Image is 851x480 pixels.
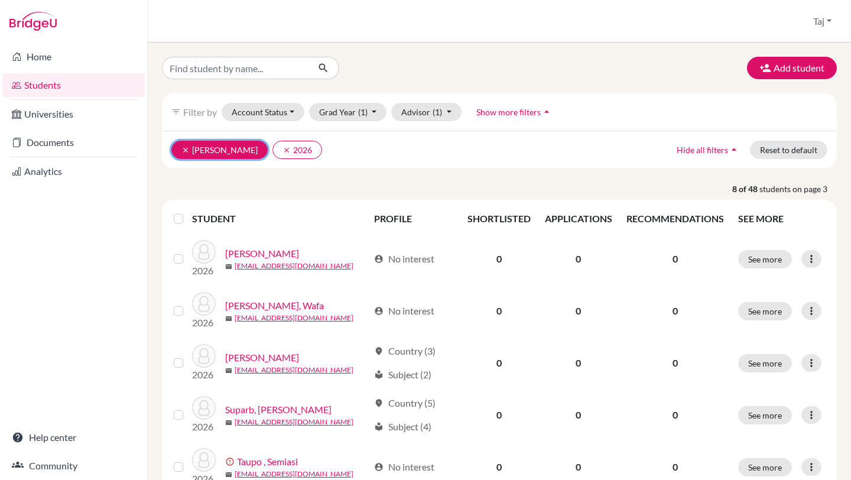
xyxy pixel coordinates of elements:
th: STUDENT [192,205,367,233]
a: [EMAIL_ADDRESS][DOMAIN_NAME] [235,261,353,271]
a: Home [2,45,145,69]
a: [EMAIL_ADDRESS][DOMAIN_NAME] [235,417,353,427]
th: SHORTLISTED [460,205,538,233]
span: (1) [358,107,368,117]
th: SEE MORE [731,205,832,233]
a: [PERSON_NAME] [225,351,299,365]
td: 0 [460,285,538,337]
a: Analytics [2,160,145,183]
span: Hide all filters [677,145,728,155]
p: 2026 [192,316,216,330]
img: Saadeh, Seif [192,240,216,264]
img: Suparb, Mickey [192,396,216,420]
div: Subject (4) [374,420,431,434]
a: Taupo , Semiasi [237,455,298,469]
img: Bridge-U [9,12,57,31]
a: [EMAIL_ADDRESS][DOMAIN_NAME] [235,313,353,323]
a: Universities [2,102,145,126]
span: local_library [374,370,384,380]
div: No interest [374,304,434,318]
span: account_circle [374,306,384,316]
button: Hide all filtersarrow_drop_up [667,141,750,159]
button: Show more filtersarrow_drop_up [466,103,563,121]
input: Find student by name... [162,57,308,79]
button: Grad Year(1) [309,103,387,121]
span: mail [225,471,232,478]
span: location_on [374,346,384,356]
div: Country (3) [374,344,436,358]
span: account_circle [374,462,384,472]
span: (1) [433,107,442,117]
i: clear [181,146,190,154]
button: Reset to default [750,141,827,159]
span: mail [225,367,232,374]
span: Show more filters [476,107,541,117]
th: APPLICATIONS [538,205,619,233]
img: Taupo , Semiasi [192,448,216,472]
img: Salman, Wafa [192,292,216,316]
span: location_on [374,398,384,408]
button: See more [738,250,792,268]
td: 0 [538,389,619,441]
p: 0 [626,408,724,422]
button: Account Status [222,103,304,121]
span: Filter by [183,106,217,118]
button: See more [738,406,792,424]
a: [PERSON_NAME] [225,247,299,261]
p: 0 [626,356,724,370]
i: arrow_drop_up [728,144,740,155]
i: clear [282,146,291,154]
a: Community [2,454,145,478]
p: 0 [626,252,724,266]
span: error_outline [225,457,237,466]
button: See more [738,354,792,372]
a: [EMAIL_ADDRESS][DOMAIN_NAME] [235,469,353,479]
div: Country (5) [374,396,436,410]
span: local_library [374,422,384,432]
th: PROFILE [367,205,460,233]
button: clear[PERSON_NAME] [171,141,268,159]
i: arrow_drop_up [541,106,553,118]
button: See more [738,458,792,476]
button: Add student [747,57,837,79]
button: Advisor(1) [391,103,462,121]
td: 0 [460,233,538,285]
span: mail [225,263,232,270]
i: filter_list [171,107,181,116]
button: clear2026 [272,141,322,159]
div: Subject (2) [374,368,431,382]
img: Sarda, Preksha [192,344,216,368]
span: mail [225,315,232,322]
button: See more [738,302,792,320]
div: No interest [374,460,434,474]
th: RECOMMENDATIONS [619,205,731,233]
button: Taj [808,10,837,33]
p: 2026 [192,420,216,434]
td: 0 [460,337,538,389]
a: Documents [2,131,145,154]
span: mail [225,419,232,426]
p: 2026 [192,368,216,382]
a: [PERSON_NAME], Wafa [225,299,324,313]
span: students on page 3 [759,183,837,195]
a: Help center [2,426,145,449]
p: 2026 [192,264,216,278]
a: Suparb, [PERSON_NAME] [225,403,332,417]
td: 0 [538,233,619,285]
strong: 8 of 48 [732,183,759,195]
td: 0 [538,337,619,389]
p: 0 [626,304,724,318]
a: [EMAIL_ADDRESS][DOMAIN_NAME] [235,365,353,375]
td: 0 [460,389,538,441]
span: account_circle [374,254,384,264]
td: 0 [538,285,619,337]
p: 0 [626,460,724,474]
div: No interest [374,252,434,266]
a: Students [2,73,145,97]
